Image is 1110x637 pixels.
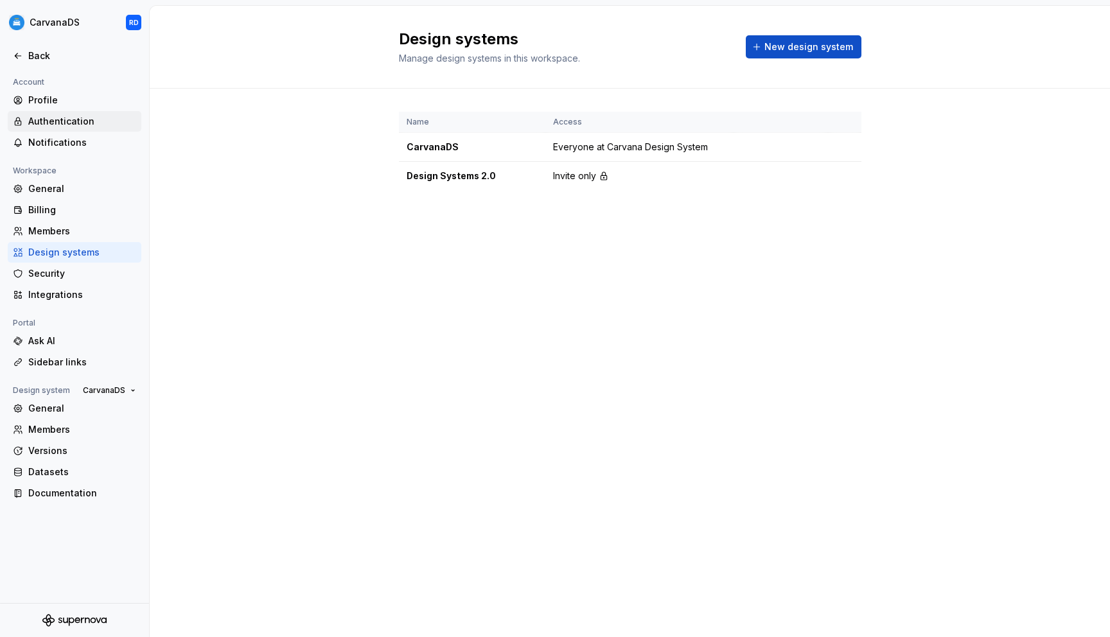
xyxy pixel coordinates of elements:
[129,17,139,28] div: RD
[28,49,136,62] div: Back
[764,40,853,53] span: New design system
[8,352,141,372] a: Sidebar links
[28,182,136,195] div: General
[553,141,708,153] span: Everyone at Carvana Design System
[8,90,141,110] a: Profile
[8,242,141,263] a: Design systems
[9,15,24,30] img: 385de8ec-3253-4064-8478-e9f485bb8188.png
[8,263,141,284] a: Security
[8,200,141,220] a: Billing
[8,221,141,241] a: Members
[8,419,141,440] a: Members
[399,112,545,133] th: Name
[28,204,136,216] div: Billing
[28,423,136,436] div: Members
[28,246,136,259] div: Design systems
[8,74,49,90] div: Account
[8,315,40,331] div: Portal
[28,115,136,128] div: Authentication
[28,288,136,301] div: Integrations
[545,112,734,133] th: Access
[746,35,861,58] button: New design system
[28,335,136,347] div: Ask AI
[407,141,538,153] div: CarvanaDS
[28,466,136,478] div: Datasets
[28,444,136,457] div: Versions
[83,385,125,396] span: CarvanaDS
[553,170,596,182] span: Invite only
[8,163,62,179] div: Workspace
[3,8,146,37] button: CarvanaDSRD
[42,614,107,627] svg: Supernova Logo
[399,29,730,49] h2: Design systems
[8,111,141,132] a: Authentication
[8,383,75,398] div: Design system
[407,170,538,182] div: Design Systems 2.0
[8,331,141,351] a: Ask AI
[28,136,136,149] div: Notifications
[8,398,141,419] a: General
[8,46,141,66] a: Back
[28,94,136,107] div: Profile
[28,402,136,415] div: General
[28,356,136,369] div: Sidebar links
[8,179,141,199] a: General
[28,487,136,500] div: Documentation
[28,267,136,280] div: Security
[8,483,141,503] a: Documentation
[8,441,141,461] a: Versions
[399,53,580,64] span: Manage design systems in this workspace.
[28,225,136,238] div: Members
[8,284,141,305] a: Integrations
[8,132,141,153] a: Notifications
[30,16,80,29] div: CarvanaDS
[8,462,141,482] a: Datasets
